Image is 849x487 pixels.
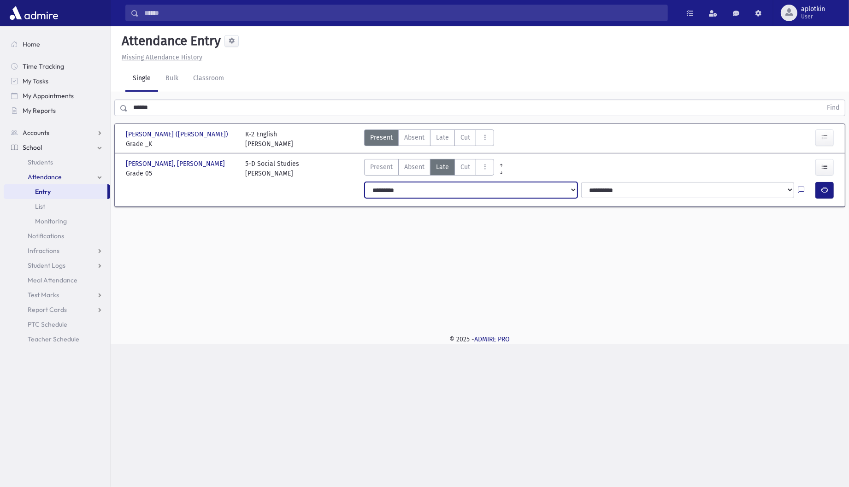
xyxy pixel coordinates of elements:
[801,6,825,13] span: aplotkin
[4,302,110,317] a: Report Cards
[4,74,110,88] a: My Tasks
[28,291,59,299] span: Test Marks
[364,129,494,149] div: AttTypes
[118,33,221,49] h5: Attendance Entry
[370,162,393,172] span: Present
[364,159,494,178] div: AttTypes
[436,133,449,142] span: Late
[35,202,45,211] span: List
[23,129,49,137] span: Accounts
[4,125,110,140] a: Accounts
[404,162,424,172] span: Absent
[28,261,65,270] span: Student Logs
[28,335,79,343] span: Teacher Schedule
[28,276,77,284] span: Meal Attendance
[28,246,59,255] span: Infractions
[23,106,56,115] span: My Reports
[475,335,510,343] a: ADMIRE PRO
[370,133,393,142] span: Present
[186,66,231,92] a: Classroom
[4,243,110,258] a: Infractions
[28,320,67,329] span: PTC Schedule
[35,217,67,225] span: Monitoring
[125,66,158,92] a: Single
[460,133,470,142] span: Cut
[4,288,110,302] a: Test Marks
[4,229,110,243] a: Notifications
[821,100,845,116] button: Find
[28,158,53,166] span: Students
[4,273,110,288] a: Meal Attendance
[4,258,110,273] a: Student Logs
[28,305,67,314] span: Report Cards
[23,40,40,48] span: Home
[28,232,64,240] span: Notifications
[4,214,110,229] a: Monitoring
[4,155,110,170] a: Students
[126,169,236,178] span: Grade 05
[118,53,202,61] a: Missing Attendance History
[4,199,110,214] a: List
[4,184,107,199] a: Entry
[436,162,449,172] span: Late
[4,88,110,103] a: My Appointments
[4,317,110,332] a: PTC Schedule
[4,332,110,346] a: Teacher Schedule
[245,159,299,178] div: 5-D Social Studies [PERSON_NAME]
[126,139,236,149] span: Grade _K
[4,140,110,155] a: School
[23,92,74,100] span: My Appointments
[245,129,293,149] div: K-2 English [PERSON_NAME]
[23,77,48,85] span: My Tasks
[4,59,110,74] a: Time Tracking
[35,188,51,196] span: Entry
[4,37,110,52] a: Home
[7,4,60,22] img: AdmirePro
[126,159,227,169] span: [PERSON_NAME], [PERSON_NAME]
[158,66,186,92] a: Bulk
[139,5,667,21] input: Search
[126,129,230,139] span: [PERSON_NAME] ([PERSON_NAME])
[28,173,62,181] span: Attendance
[404,133,424,142] span: Absent
[23,62,64,70] span: Time Tracking
[801,13,825,20] span: User
[4,170,110,184] a: Attendance
[23,143,42,152] span: School
[122,53,202,61] u: Missing Attendance History
[4,103,110,118] a: My Reports
[460,162,470,172] span: Cut
[125,334,834,344] div: © 2025 -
